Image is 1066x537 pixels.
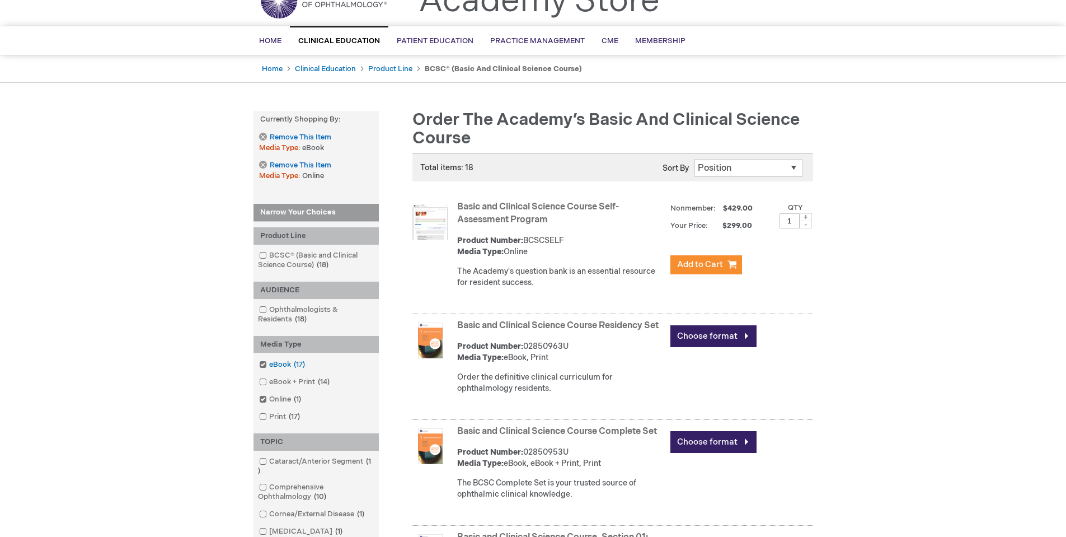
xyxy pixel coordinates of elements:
div: Order the definitive clinical curriculum for ophthalmology residents. [457,372,665,394]
strong: Your Price: [670,221,708,230]
span: 1 [291,395,304,404]
span: Patient Education [397,36,473,45]
a: Cataract/Anterior Segment1 [256,456,376,477]
a: Remove This Item [259,133,331,142]
div: BCSCSELF Online [457,235,665,258]
span: Practice Management [490,36,585,45]
span: Remove This Item [270,132,331,143]
strong: Media Type: [457,353,504,362]
a: Basic and Clinical Science Course Complete Set [457,426,657,437]
span: Membership [635,36,685,45]
div: Media Type [253,336,379,353]
span: 18 [314,260,331,269]
a: Basic and Clinical Science Course Residency Set [457,320,659,331]
div: The BCSC Complete Set is your trusted source of ophthalmic clinical knowledge. [457,478,665,500]
span: Add to Cart [677,259,723,270]
span: Order the Academy’s Basic and Clinical Science Course [412,110,800,148]
span: Media Type [259,171,302,180]
a: Choose format [670,431,757,453]
span: $299.00 [710,221,754,230]
span: Clinical Education [298,36,380,45]
div: 02850953U eBook, eBook + Print, Print [457,447,665,469]
img: Basic and Clinical Science Course Complete Set [412,428,448,464]
div: 02850963U eBook, Print [457,341,665,363]
strong: Product Number: [457,236,523,245]
span: 14 [315,377,332,386]
span: Remove This Item [270,160,331,171]
a: [MEDICAL_DATA]1 [256,526,347,537]
strong: Product Number: [457,447,523,457]
strong: BCSC® (Basic and Clinical Science Course) [425,64,582,73]
a: Home [262,64,283,73]
div: AUDIENCE [253,282,379,299]
a: eBook17 [256,359,309,370]
img: Basic and Clinical Science Course Residency Set [412,323,448,358]
span: 17 [291,360,308,369]
strong: Currently Shopping by: [253,111,379,128]
a: Clinical Education [295,64,356,73]
span: Total items: 18 [420,163,473,172]
span: 10 [311,492,329,501]
div: The Academy's question bank is an essential resource for resident success. [457,266,665,288]
span: Media Type [259,143,302,152]
button: Add to Cart [670,255,742,274]
a: Print17 [256,412,304,422]
strong: Product Number: [457,342,523,351]
a: Product Line [368,64,412,73]
span: CME [602,36,618,45]
img: Basic and Clinical Science Course Self-Assessment Program [412,204,448,240]
span: 18 [292,315,309,324]
label: Qty [788,203,803,212]
div: TOPIC [253,433,379,451]
a: Basic and Clinical Science Course Self-Assessment Program [457,202,619,225]
a: Remove This Item [259,161,331,170]
strong: Nonmember: [670,202,716,216]
span: Online [302,171,324,180]
span: 1 [258,457,371,475]
a: Comprehensive Ophthalmology10 [256,482,376,502]
span: Home [259,36,281,45]
a: eBook + Print14 [256,377,334,387]
a: Online1 [256,394,306,405]
span: 17 [286,412,303,421]
span: $429.00 [721,204,754,213]
strong: Media Type: [457,459,504,468]
span: eBook [302,143,324,152]
div: Product Line [253,227,379,245]
a: BCSC® (Basic and Clinical Science Course)18 [256,250,376,270]
a: Cornea/External Disease1 [256,509,369,520]
span: 1 [332,527,345,536]
a: Ophthalmologists & Residents18 [256,305,376,325]
a: Choose format [670,325,757,347]
label: Sort By [663,164,689,173]
strong: Narrow Your Choices [253,204,379,222]
span: 1 [354,510,367,519]
input: Qty [779,213,800,228]
strong: Media Type: [457,247,504,256]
